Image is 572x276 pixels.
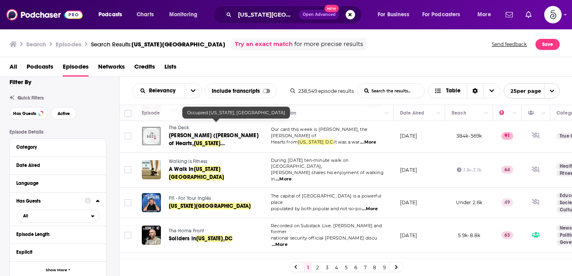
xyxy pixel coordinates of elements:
a: The Home Front [169,228,263,235]
input: Search podcasts, credits, & more... [235,8,299,21]
button: Column Actions [434,109,443,118]
span: Charts [137,9,154,20]
span: Toggle select row [124,232,131,239]
span: DC [225,235,232,242]
span: [US_STATE] [196,235,223,242]
span: New [325,5,339,12]
a: [PERSON_NAME] ([PERSON_NAME] of Hearts,[US_STATE][GEOGRAPHIC_DATA] [169,132,263,148]
a: Walking is Fitness [169,158,263,165]
span: Open Advanced [303,13,336,17]
span: The Home Front [169,228,204,234]
span: FYI - For Your Inglés [169,195,211,201]
span: Podcasts [99,9,122,20]
span: Walking is Fitness [169,159,207,164]
button: Column Actions [539,109,548,118]
span: Toggle select row [124,166,131,173]
a: Show notifications dropdown [502,8,516,21]
a: 9 [380,263,388,272]
a: 3 [323,263,331,272]
a: 6 [352,263,359,272]
a: 7 [361,263,369,272]
a: A Walk In[US_STATE][GEOGRAPHIC_DATA] [169,165,263,181]
button: open menu [93,8,132,21]
span: Occupied [US_STATE], [GEOGRAPHIC_DATA] [187,110,285,115]
a: FYI - For Your Inglés [169,195,263,202]
a: .NET Rocks! [169,258,263,265]
a: Soliders in[US_STATE],DC [169,235,263,243]
div: Has Guests [528,108,539,118]
div: Reach [452,108,466,118]
div: Episode [142,108,160,118]
a: 4 [332,263,340,272]
span: More [477,9,491,20]
a: 2 [313,263,321,272]
span: Toggle select row [124,199,131,206]
span: A Walk In [169,166,194,172]
span: For Podcasters [422,9,460,20]
a: 5 [342,263,350,272]
button: Open AdvancedNew [299,10,339,19]
span: For Business [378,9,409,20]
span: The Deck [169,125,189,130]
a: Charts [131,8,158,21]
div: Power Score [499,108,510,118]
button: open menu [164,8,208,21]
button: open menu [472,8,501,21]
button: Column Actions [382,109,392,118]
button: Column Actions [510,109,520,118]
button: open menu [372,8,419,21]
button: Column Actions [481,109,491,118]
a: 8 [371,263,379,272]
span: Toggle select row [124,132,131,140]
div: Search podcasts, credits, & more... [220,6,369,24]
button: Show profile menu [544,6,562,23]
a: 1 [304,263,312,272]
span: Logged in as Spiral5-G2 [544,6,562,23]
img: Podchaser - Follow, Share and Rate Podcasts [6,7,83,22]
span: Soliders in [169,235,196,242]
button: open menu [417,8,472,21]
a: The Deck [169,125,263,132]
a: Show notifications dropdown [522,8,535,21]
span: [US_STATE][GEOGRAPHIC_DATA] [169,166,224,180]
span: [US_STATE][GEOGRAPHIC_DATA] [169,140,224,155]
span: , [223,235,225,242]
span: [PERSON_NAME] ([PERSON_NAME] of Hearts, [169,132,259,147]
span: Monitoring [169,9,197,20]
span: [US_STATE][GEOGRAPHIC_DATA] [169,203,251,209]
img: User Profile [544,6,562,23]
div: Date Aired [400,108,424,118]
a: [US_STATE][GEOGRAPHIC_DATA] [169,202,263,210]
